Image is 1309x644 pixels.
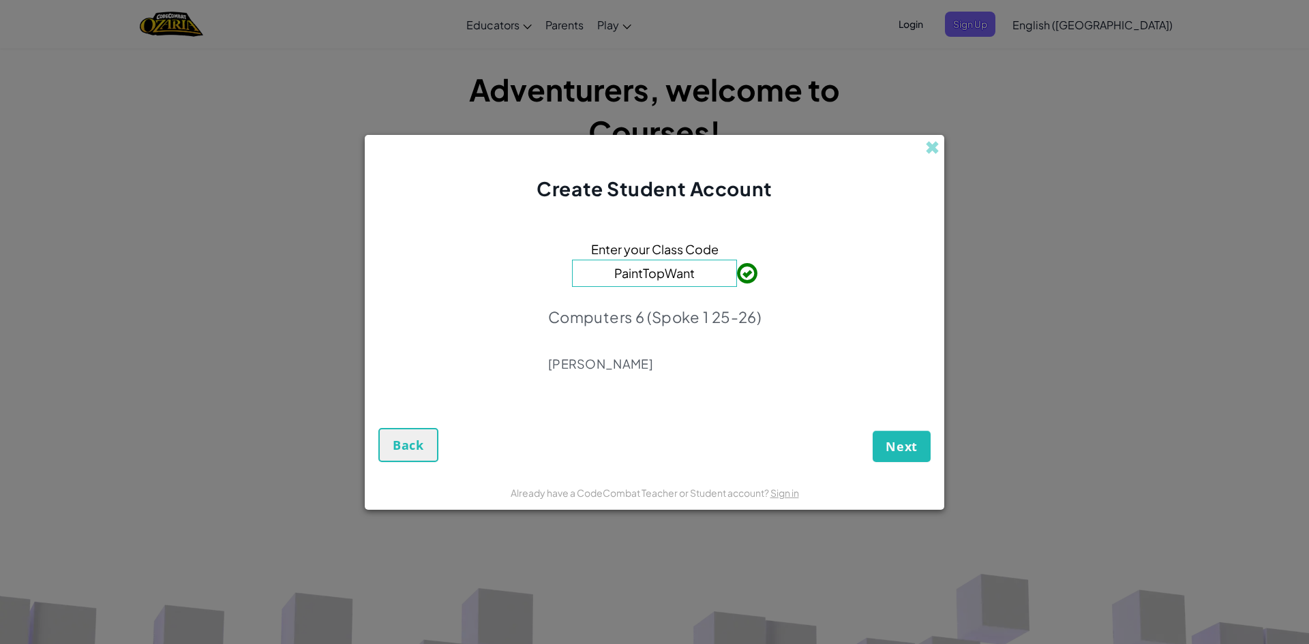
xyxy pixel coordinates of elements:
[537,177,772,200] span: Create Student Account
[548,307,761,326] p: Computers 6 (Spoke 1 25-26)
[378,428,438,462] button: Back
[886,438,918,455] span: Next
[873,431,931,462] button: Next
[548,356,761,372] p: [PERSON_NAME]
[591,239,719,259] span: Enter your Class Code
[770,487,799,499] a: Sign in
[511,487,770,499] span: Already have a CodeCombat Teacher or Student account?
[393,437,424,453] span: Back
